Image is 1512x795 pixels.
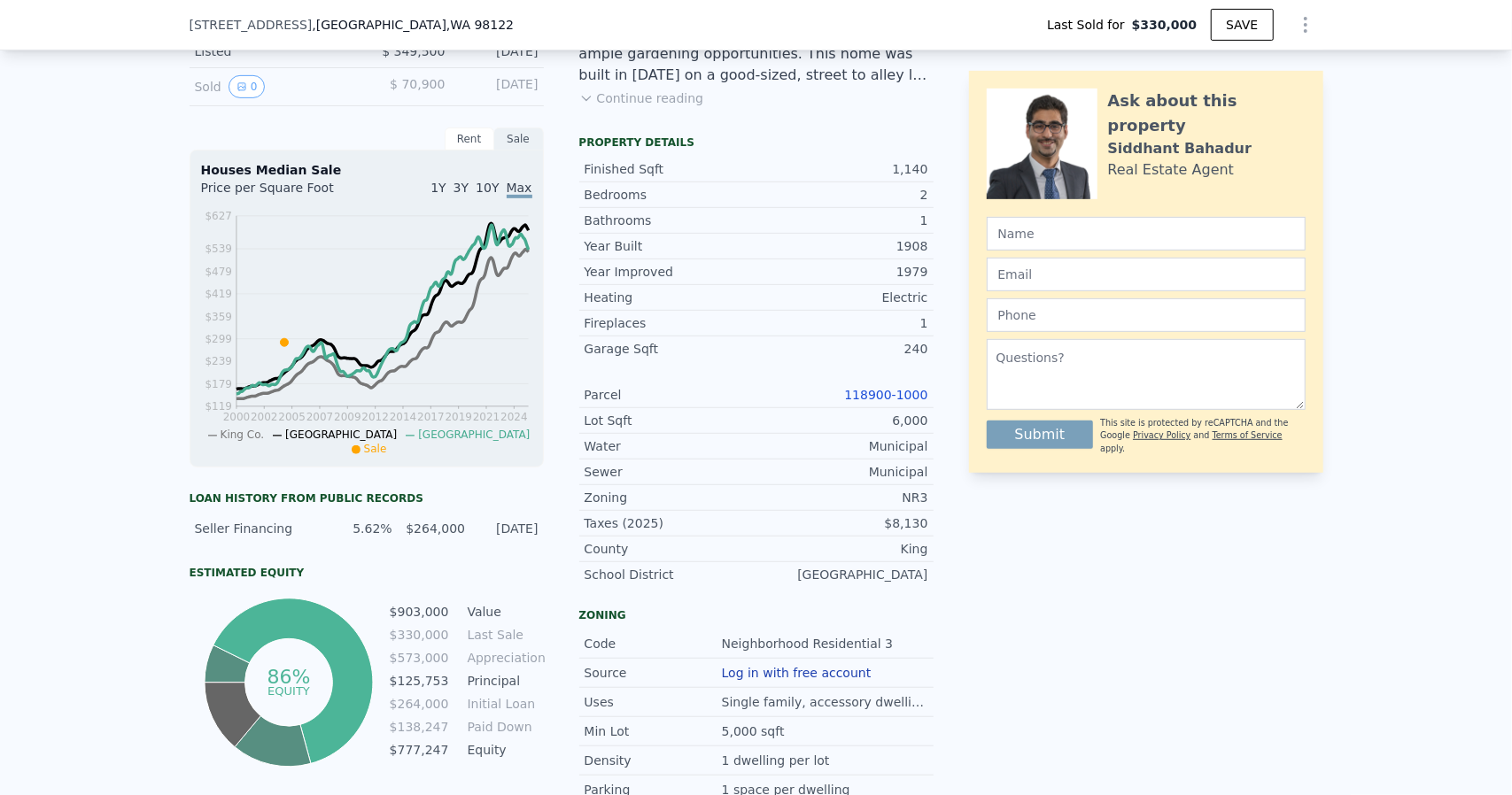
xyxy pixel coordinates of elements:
[756,186,928,204] div: 2
[306,412,333,424] tspan: 2007
[585,314,756,332] div: Fireplaces
[364,443,387,455] span: Sale
[229,75,266,98] button: View historical data
[585,412,756,429] div: Lot Sqft
[722,666,872,680] button: Log in with free account
[361,412,389,424] tspan: 2012
[205,356,232,368] tspan: $239
[205,210,232,222] tspan: $627
[585,386,756,404] div: Parcel
[585,664,722,682] div: Source
[334,412,361,424] tspan: 2009
[585,514,756,532] div: Taxes (2025)
[454,181,469,195] span: 3Y
[418,428,530,441] span: [GEOGRAPHIC_DATA]
[476,181,499,195] span: 10Y
[722,635,897,652] div: Neighborhood Residential 3
[460,42,539,60] div: [DATE]
[330,520,392,537] div: 5.62%
[389,671,450,691] td: $125,753
[756,314,928,332] div: 1
[205,266,232,278] tspan: $479
[585,722,722,740] div: Min Lot
[389,625,450,644] td: $330,000
[445,127,494,151] div: Rent
[221,428,265,441] span: King Co.
[987,298,1306,332] input: Phone
[389,740,450,760] td: $777,247
[251,412,278,424] tspan: 2002
[756,160,928,178] div: 1,140
[278,412,306,424] tspan: 2005
[585,437,756,455] div: Water
[205,243,232,256] tspan: $539
[1108,159,1235,181] div: Real Estate Agent
[417,412,445,424] tspan: 2017
[756,463,928,481] div: Municipal
[460,75,539,98] div: [DATE]
[382,44,445,58] span: $ 349,500
[585,160,756,178] div: Finished Sqft
[285,428,397,441] span: [GEOGRAPHIC_DATA]
[722,693,928,711] div: Single family, accessory dwellings.
[464,602,544,621] td: Value
[507,181,532,198] span: Max
[579,135,934,150] div: Property details
[464,694,544,714] td: Initial Loan
[430,181,446,195] span: 1Y
[464,648,544,668] td: Appreciation
[585,463,756,481] div: Sewer
[722,752,834,769] div: 1 dwelling per lot
[756,340,928,358] div: 240
[201,179,367,207] div: Price per Square Foot
[389,648,450,668] td: $573,000
[585,289,756,306] div: Heating
[500,412,528,424] tspan: 2024
[195,75,353,98] div: Sold
[585,540,756,558] div: County
[1211,9,1273,41] button: SAVE
[756,289,928,306] div: Electric
[222,412,250,424] tspan: 2000
[205,288,232,300] tspan: $419
[389,694,450,714] td: $264,000
[987,258,1306,291] input: Email
[722,722,788,740] div: 5,000 sqft
[1100,417,1305,455] div: This site is protected by reCAPTCHA and the Google and apply.
[756,566,928,583] div: [GEOGRAPHIC_DATA]
[585,693,722,711] div: Uses
[473,412,500,424] tspan: 2021
[446,18,514,32] span: , WA 98122
[205,311,232,323] tspan: $359
[195,520,320,537] div: Seller Financing
[1047,16,1132,34] span: Last Sold for
[756,514,928,532] div: $8,130
[756,412,928,429] div: 6,000
[1108,89,1306,138] div: Ask about this property
[403,520,465,537] div: $264,000
[585,186,756,204] div: Bedrooms
[1133,430,1190,440] a: Privacy Policy
[205,333,232,345] tspan: $299
[464,717,544,737] td: Paid Down
[1108,138,1252,159] div: Siddhant Bahadur
[445,412,472,424] tspan: 2019
[190,491,544,506] div: Loan history from public records
[190,566,544,580] div: Estimated Equity
[756,263,928,281] div: 1979
[579,608,934,622] div: Zoning
[756,237,928,255] div: 1908
[585,635,722,652] div: Code
[1288,7,1323,42] button: Show Options
[205,401,232,413] tspan: $119
[585,566,756,583] div: School District
[585,212,756,229] div: Bathrooms
[312,16,514,34] span: , [GEOGRAPHIC_DATA]
[756,489,928,506] div: NR3
[201,161,532,179] div: Houses Median Sale
[464,671,544,691] td: Principal
[579,89,704,107] button: Continue reading
[585,237,756,255] div: Year Built
[1213,430,1283,440] a: Terms of Service
[389,602,450,621] td: $903,000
